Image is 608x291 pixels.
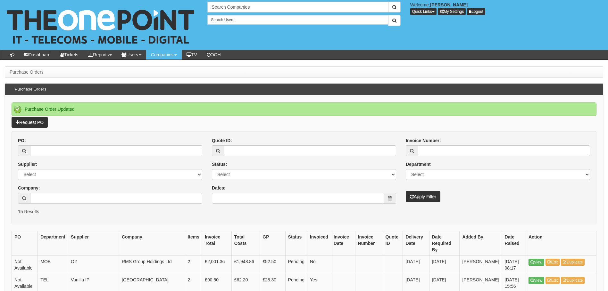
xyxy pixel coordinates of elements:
th: Total Costs [231,231,260,256]
button: Apply Filter [406,191,440,202]
th: Items [185,231,202,256]
td: [DATE] 08:17 [502,256,526,274]
label: PO: [18,137,26,144]
td: 2 [185,256,202,274]
input: Search Companies [207,2,388,12]
input: Search Users [207,15,388,25]
label: Quote ID: [212,137,232,144]
a: Duplicate [561,277,585,284]
label: Status: [212,161,227,167]
th: Company [119,231,185,256]
td: No [307,256,331,274]
td: £2,001.36 [202,256,232,274]
td: MOB [38,256,68,274]
a: TV [182,50,202,60]
a: Request PO [12,117,48,128]
h3: Purchase Orders [12,84,49,95]
th: Invoice Date [331,231,355,256]
th: Department [38,231,68,256]
th: Delivery Date [403,231,429,256]
th: Supplier [68,231,119,256]
td: RMS Group Holdings Ltd [119,256,185,274]
a: Tickets [55,50,83,60]
label: Invoice Number: [406,137,441,144]
a: Reports [83,50,117,60]
th: Invoice Number [355,231,383,256]
a: Companies [146,50,182,60]
a: Duplicate [561,259,585,266]
a: Users [117,50,146,60]
label: Company: [18,185,40,191]
td: £52.50 [260,256,285,274]
div: Welcome, [405,2,608,15]
td: [PERSON_NAME] [460,256,502,274]
a: View [529,259,544,266]
th: Action [526,231,596,256]
td: Pending [285,256,307,274]
th: Status [285,231,307,256]
button: Quick Links [410,8,437,15]
td: [DATE] [429,256,460,274]
a: Dashboard [19,50,55,60]
th: Quote ID [383,231,403,256]
a: View [529,277,544,284]
label: Supplier: [18,161,37,167]
td: Not Available [12,256,38,274]
p: 15 Results [18,208,590,215]
a: Edit [546,277,560,284]
th: Date Raised [502,231,526,256]
th: PO [12,231,38,256]
a: Edit [546,259,560,266]
a: My Settings [438,8,466,15]
li: Purchase Orders [10,69,44,75]
td: O2 [68,256,119,274]
a: Logout [467,8,485,15]
div: Purchase Order Updated [12,102,596,116]
td: [DATE] [403,256,429,274]
th: Date Required By [429,231,460,256]
th: GP [260,231,285,256]
a: OOH [202,50,226,60]
th: Invoice Total [202,231,232,256]
th: Invoiced [307,231,331,256]
label: Dates: [212,185,226,191]
b: [PERSON_NAME] [430,2,468,7]
label: Department [406,161,431,167]
td: £1,948.86 [231,256,260,274]
th: Added By [460,231,502,256]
